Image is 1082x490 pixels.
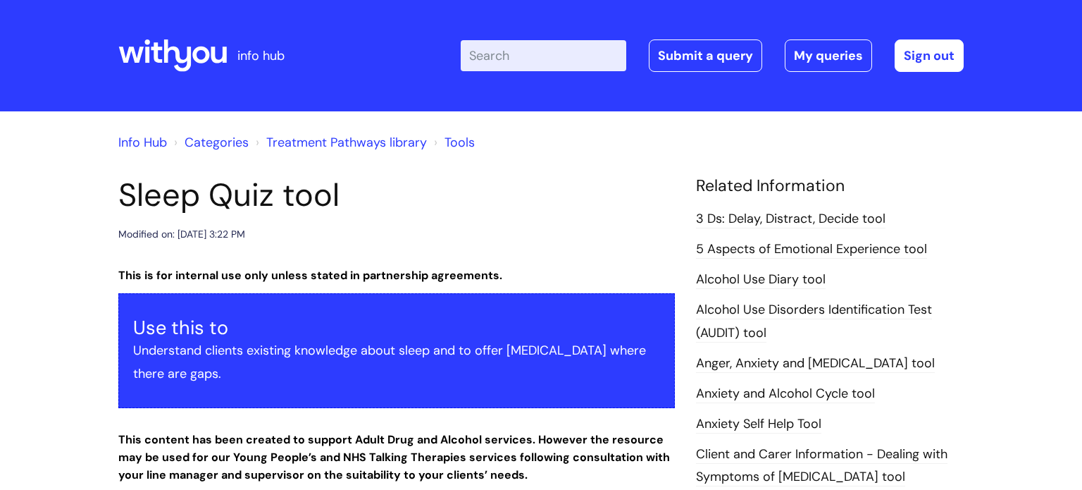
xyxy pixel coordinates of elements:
[696,415,821,434] a: Anxiety Self Help Tool
[696,301,932,342] a: Alcohol Use Disorders Identification Test (AUDIT) tool
[118,176,675,214] h1: Sleep Quiz tool
[118,134,167,151] a: Info Hub
[266,134,427,151] a: Treatment Pathways library
[185,134,249,151] a: Categories
[237,44,285,67] p: info hub
[118,226,245,243] div: Modified on: [DATE] 3:22 PM
[696,176,964,196] h4: Related Information
[696,385,875,403] a: Anxiety and Alcohol Cycle tool
[696,446,947,486] a: Client and Carer Information - Dealing with Symptoms of [MEDICAL_DATA] tool
[133,339,660,385] p: Understand clients existing knowledge about sleep and to offer [MEDICAL_DATA] where there are gaps.
[170,131,249,154] li: Solution home
[649,39,762,72] a: Submit a query
[461,40,626,71] input: Search
[133,317,660,339] h3: Use this to
[696,240,927,259] a: 5 Aspects of Emotional Experience tool
[118,432,670,482] strong: This content has been created to support Adult Drug and Alcohol services. However the resource ma...
[785,39,872,72] a: My queries
[696,271,826,289] a: Alcohol Use Diary tool
[252,131,427,154] li: Treatment Pathways library
[118,268,502,283] strong: This is for internal use only unless stated in partnership agreements.
[430,131,475,154] li: Tools
[696,355,935,373] a: Anger, Anxiety and [MEDICAL_DATA] tool
[895,39,964,72] a: Sign out
[444,134,475,151] a: Tools
[696,210,885,228] a: 3 Ds: Delay, Distract, Decide tool
[461,39,964,72] div: | -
